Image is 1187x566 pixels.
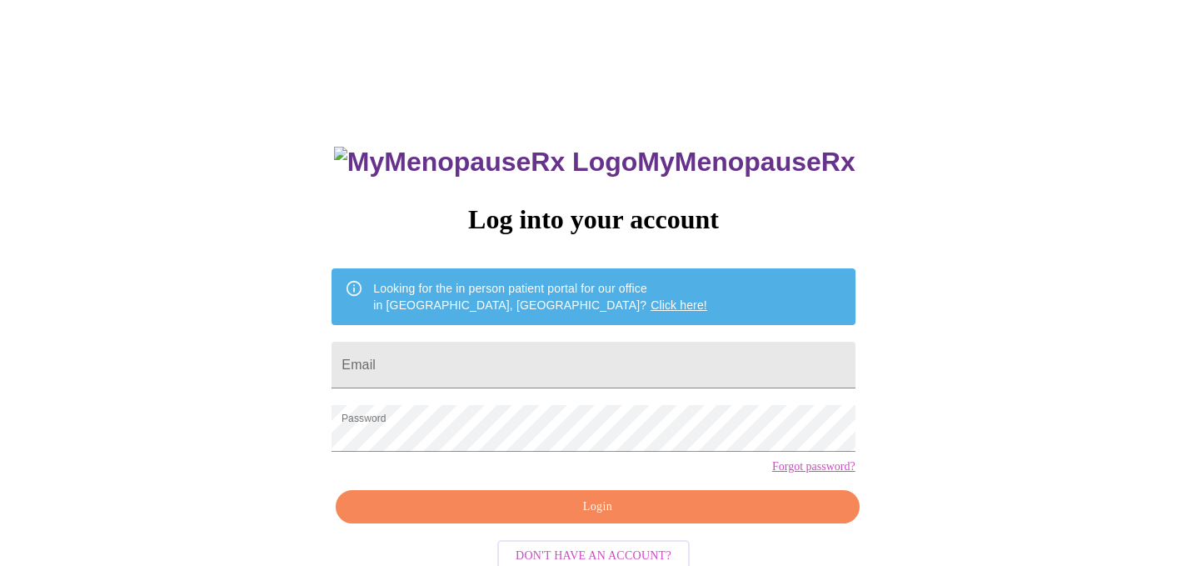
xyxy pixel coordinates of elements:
[336,490,859,524] button: Login
[334,147,637,178] img: MyMenopauseRx Logo
[355,497,840,518] span: Login
[493,548,694,562] a: Don't have an account?
[651,298,707,312] a: Click here!
[373,273,707,320] div: Looking for the in person patient portal for our office in [GEOGRAPHIC_DATA], [GEOGRAPHIC_DATA]?
[332,204,855,235] h3: Log into your account
[334,147,855,178] h3: MyMenopauseRx
[772,460,855,473] a: Forgot password?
